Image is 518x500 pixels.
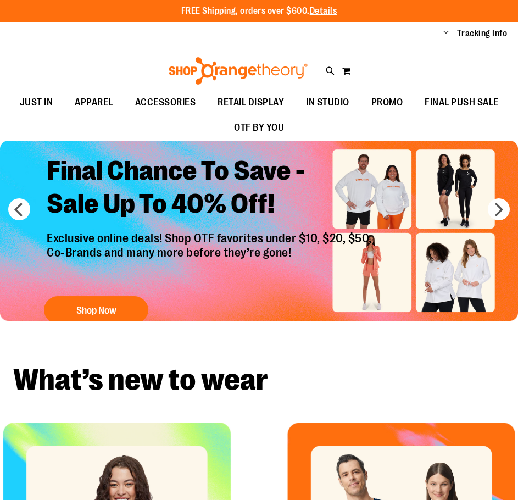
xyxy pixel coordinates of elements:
[44,296,148,324] button: Shop Now
[135,90,196,115] span: ACCESSORIES
[38,231,383,285] p: Exclusive online deals! Shop OTF favorites under $10, $20, $50, Co-Brands and many more before th...
[20,90,53,115] span: JUST IN
[8,198,30,220] button: prev
[457,27,508,40] a: Tracking Info
[414,90,510,115] a: FINAL PUSH SALE
[38,146,383,231] h2: Final Chance To Save - Sale Up To 40% Off!
[425,90,499,115] span: FINAL PUSH SALE
[306,90,349,115] span: IN STUDIO
[124,90,207,115] a: ACCESSORIES
[9,90,64,115] a: JUST IN
[443,28,449,39] button: Account menu
[488,198,510,220] button: next
[223,115,295,141] a: OTF BY YOU
[75,90,113,115] span: APPAREL
[13,365,505,395] h2: What’s new to wear
[295,90,360,115] a: IN STUDIO
[371,90,403,115] span: PROMO
[38,146,383,329] a: Final Chance To Save -Sale Up To 40% Off! Exclusive online deals! Shop OTF favorites under $10, $...
[310,6,337,16] a: Details
[64,90,124,115] a: APPAREL
[181,5,337,18] p: FREE Shipping, orders over $600.
[207,90,295,115] a: RETAIL DISPLAY
[234,115,284,140] span: OTF BY YOU
[167,57,309,85] img: Shop Orangetheory
[218,90,284,115] span: RETAIL DISPLAY
[360,90,414,115] a: PROMO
